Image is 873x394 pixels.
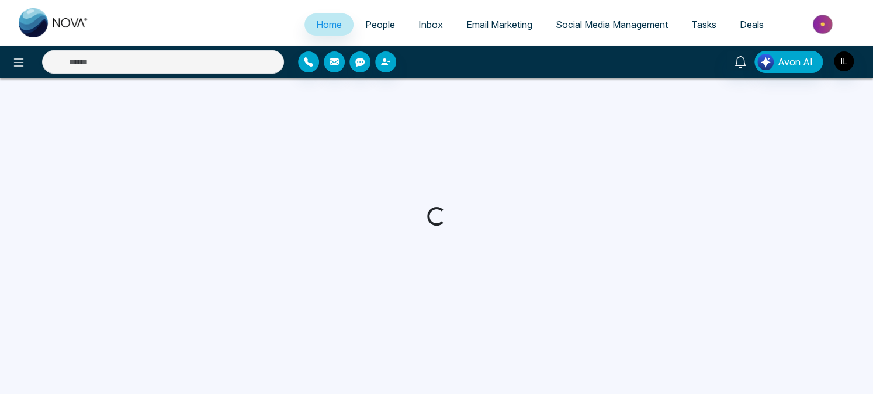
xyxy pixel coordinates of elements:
a: Inbox [407,13,455,36]
img: Lead Flow [757,54,774,70]
a: People [354,13,407,36]
span: Social Media Management [556,19,668,30]
img: User Avatar [834,51,854,71]
a: Home [304,13,354,36]
span: Email Marketing [466,19,532,30]
span: Avon AI [778,55,813,69]
a: Social Media Management [544,13,680,36]
img: Market-place.gif [781,11,866,37]
a: Tasks [680,13,728,36]
a: Deals [728,13,775,36]
button: Avon AI [754,51,823,73]
span: Inbox [418,19,443,30]
img: Nova CRM Logo [19,8,89,37]
a: Email Marketing [455,13,544,36]
span: Tasks [691,19,716,30]
span: Home [316,19,342,30]
span: Deals [740,19,764,30]
span: People [365,19,395,30]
